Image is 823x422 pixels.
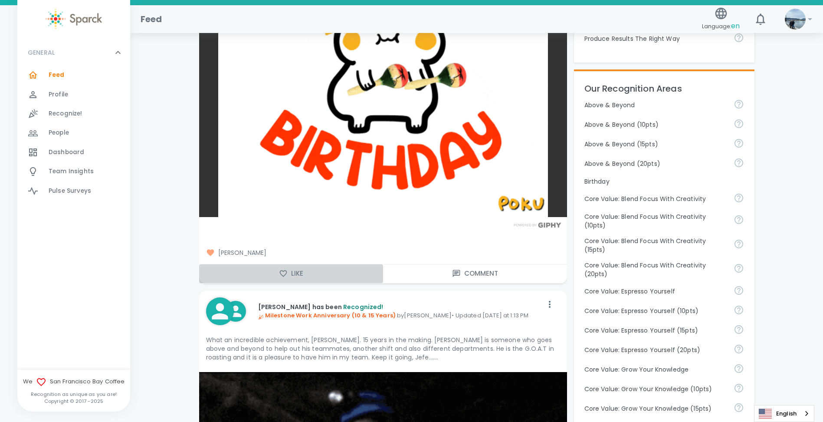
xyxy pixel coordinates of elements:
[49,90,68,99] span: Profile
[49,167,94,176] span: Team Insights
[734,119,744,129] svg: For going above and beyond!
[49,129,69,137] span: People
[383,264,567,283] button: Comment
[28,48,55,57] p: GENERAL
[698,4,743,35] button: Language:en
[17,40,130,66] div: GENERAL
[584,34,727,43] p: Produce Results The Right Way
[584,287,727,296] p: Core Value: Espresso Yourself
[141,12,162,26] h1: Feed
[734,99,744,109] svg: For going above and beyond!
[17,85,130,104] a: Profile
[734,305,744,315] svg: Share your voice and your ideas
[206,336,560,362] p: What an incredible achievement, [PERSON_NAME]. 15 years in the making. [PERSON_NAME] is someone w...
[584,177,744,186] p: Birthday
[17,9,130,29] a: Sparck logo
[584,346,727,354] p: Core Value: Espresso Yourself (20pts)
[199,264,383,283] button: Like
[343,303,384,311] span: Recognized!
[206,248,560,257] span: [PERSON_NAME]
[584,120,727,129] p: Above & Beyond (10pts)
[734,363,744,374] svg: Follow your curiosity and learn together
[584,82,744,96] p: Our Recognition Areas
[734,402,744,413] svg: Follow your curiosity and learn together
[17,162,130,181] a: Team Insights
[734,263,744,274] svg: Achieve goals today and innovate for tomorrow
[584,307,727,315] p: Core Value: Espresso Yourself (10pts)
[584,212,727,230] p: Core Value: Blend Focus With Creativity (10pts)
[584,365,727,374] p: Core Value: Grow Your Knowledge
[49,109,82,118] span: Recognize!
[584,140,727,148] p: Above & Beyond (15pts)
[258,303,543,311] p: [PERSON_NAME] has been
[734,344,744,354] svg: Share your voice and your ideas
[46,9,102,29] img: Sparck logo
[584,261,727,278] p: Core Value: Blend Focus With Creativity (20pts)
[754,406,814,422] a: English
[17,66,130,85] a: Feed
[584,326,727,335] p: Core Value: Espresso Yourself (15pts)
[49,187,91,195] span: Pulse Surveys
[584,195,727,203] p: Core Value: Blend Focus With Creativity
[734,193,744,203] svg: Achieve goals today and innovate for tomorrow
[734,285,744,296] svg: Share your voice and your ideas
[734,324,744,335] svg: Share your voice and your ideas
[49,148,84,157] span: Dashboard
[17,66,130,204] div: GENERAL
[584,385,727,393] p: Core Value: Grow Your Knowledge (10pts)
[584,237,727,254] p: Core Value: Blend Focus With Creativity (15pts)
[754,405,814,422] aside: Language selected: English
[17,123,130,142] a: People
[17,391,130,398] p: Recognition as unique as you are!
[584,159,727,168] p: Above & Beyond (20pts)
[734,33,744,43] svg: Find success working together and doing the right thing
[258,311,396,320] span: Milestone Work Anniversary (10 & 15 Years)
[17,181,130,201] a: Pulse Surveys
[734,239,744,249] svg: Achieve goals today and innovate for tomorrow
[584,101,727,109] p: Above & Beyond
[512,222,564,228] img: Powered by GIPHY
[734,158,744,168] svg: For going above and beyond!
[258,311,543,320] p: by [PERSON_NAME] • Updated [DATE] at 1:13 PM
[17,104,130,123] a: Recognize!
[754,405,814,422] div: Language
[734,138,744,148] svg: For going above and beyond!
[734,383,744,393] svg: Follow your curiosity and learn together
[17,377,130,387] span: We San Francisco Bay Coffee
[49,71,65,79] span: Feed
[731,21,740,31] span: en
[17,398,130,405] p: Copyright © 2017 - 2025
[785,9,806,30] img: Picture of Anna Belle
[17,143,130,162] a: Dashboard
[734,214,744,225] svg: Achieve goals today and innovate for tomorrow
[584,404,727,413] p: Core Value: Grow Your Knowledge (15pts)
[702,20,740,32] span: Language:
